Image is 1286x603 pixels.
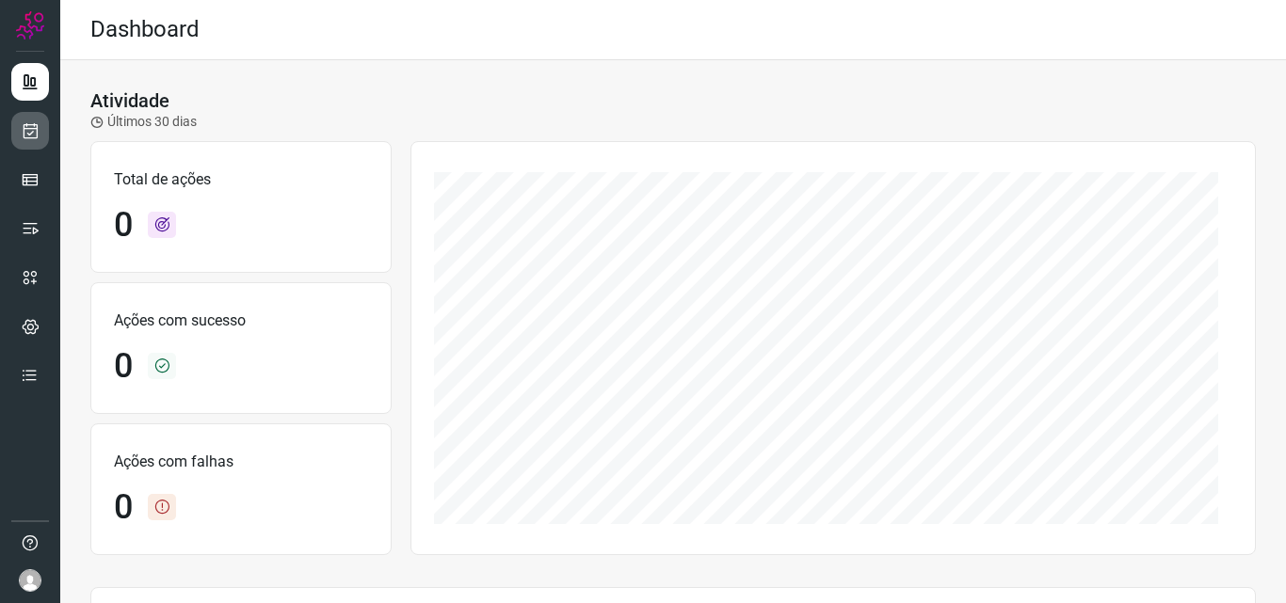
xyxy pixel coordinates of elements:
img: Logo [16,11,44,40]
h1: 0 [114,346,133,387]
p: Últimos 30 dias [90,112,197,132]
p: Ações com sucesso [114,309,368,332]
p: Total de ações [114,168,368,191]
p: Ações com falhas [114,451,368,473]
img: avatar-user-boy.jpg [19,569,41,592]
h2: Dashboard [90,16,200,43]
h3: Atividade [90,89,169,112]
h1: 0 [114,205,133,246]
h1: 0 [114,487,133,528]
